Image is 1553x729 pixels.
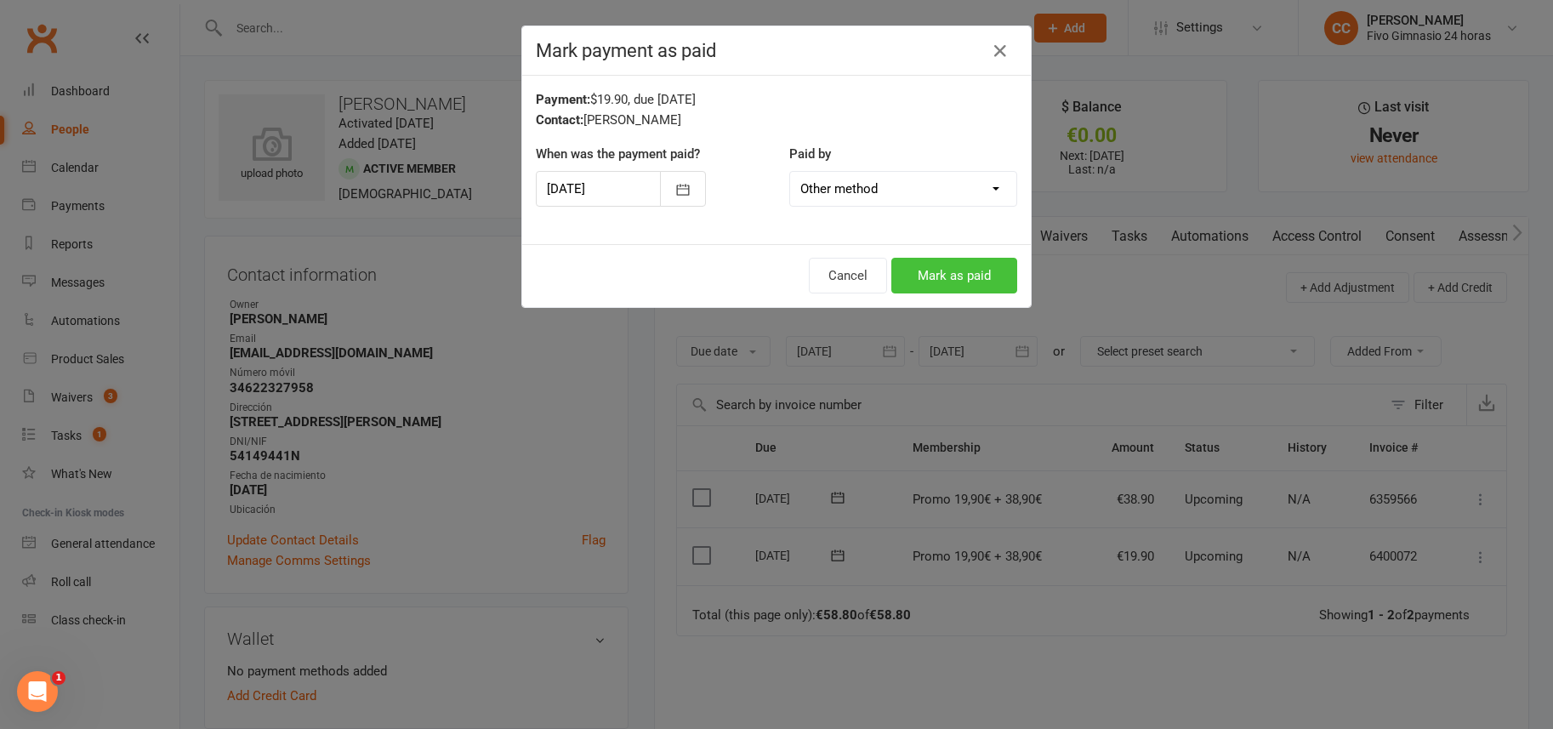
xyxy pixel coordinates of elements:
[789,144,831,164] label: Paid by
[536,89,1017,110] div: $19.90, due [DATE]
[536,110,1017,130] div: [PERSON_NAME]
[536,112,583,128] strong: Contact:
[987,37,1014,65] button: Close
[536,40,1017,61] h4: Mark payment as paid
[536,92,590,107] strong: Payment:
[809,258,887,293] button: Cancel
[891,258,1017,293] button: Mark as paid
[17,671,58,712] iframe: Intercom live chat
[52,671,65,685] span: 1
[536,144,700,164] label: When was the payment paid?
